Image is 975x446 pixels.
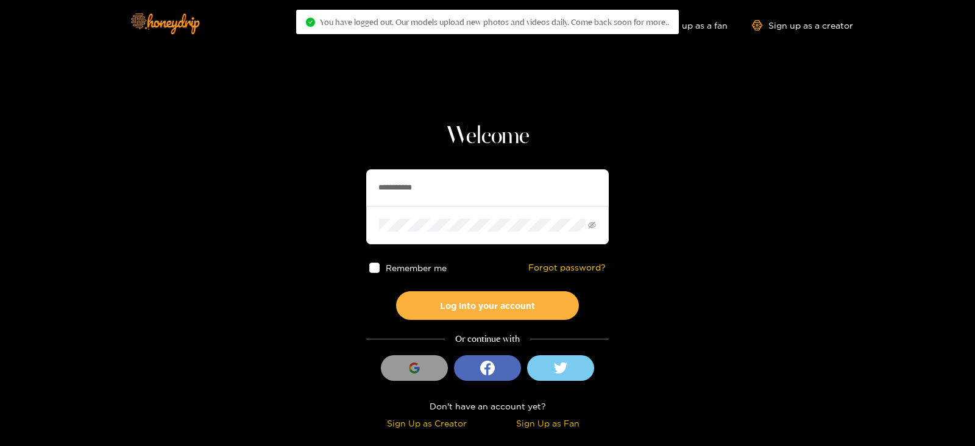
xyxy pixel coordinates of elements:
span: check-circle [306,18,315,27]
div: Don't have an account yet? [366,399,609,413]
button: Log into your account [396,291,579,320]
a: Forgot password? [528,263,606,273]
a: Sign up as a fan [644,20,728,30]
span: eye-invisible [588,221,596,229]
span: Remember me [386,263,447,272]
div: Sign Up as Fan [491,416,606,430]
h1: Welcome [366,122,609,151]
div: Or continue with [366,332,609,346]
span: You have logged out. Our models upload new photos and videos daily. Come back soon for more.. [320,17,669,27]
div: Sign Up as Creator [369,416,484,430]
a: Sign up as a creator [752,20,853,30]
